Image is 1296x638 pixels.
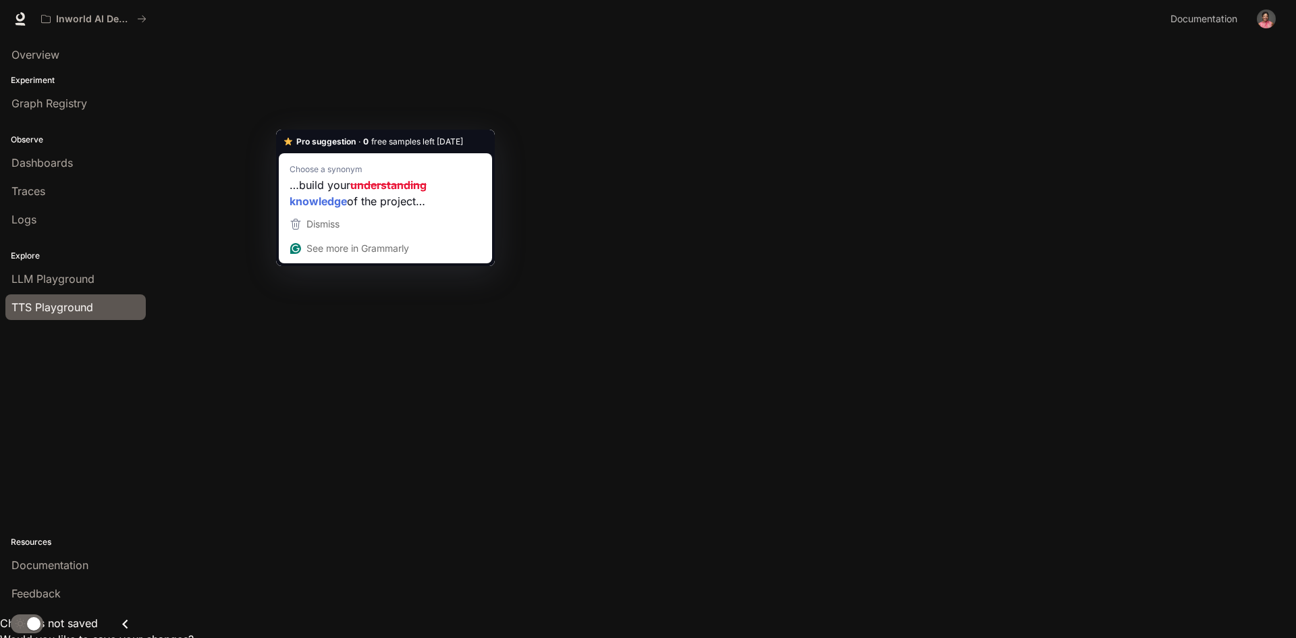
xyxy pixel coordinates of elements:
[35,5,153,32] button: All workspaces
[1165,5,1247,32] a: Documentation
[56,14,132,25] p: Inworld AI Demos
[1170,11,1237,28] span: Documentation
[1253,5,1280,32] button: User avatar
[1257,9,1276,28] img: User avatar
